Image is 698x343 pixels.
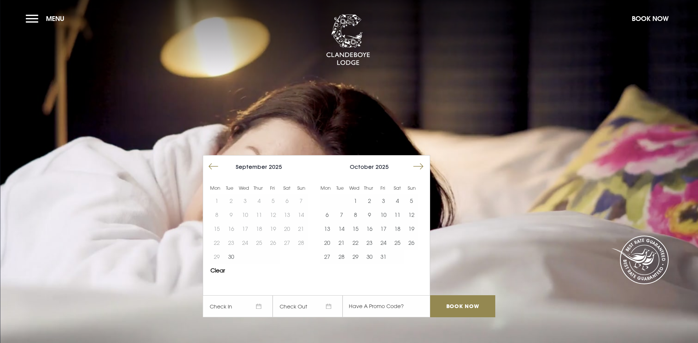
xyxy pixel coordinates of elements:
span: 2025 [376,164,389,170]
td: Choose Tuesday, October 28, 2025 as your start date. [334,250,348,264]
span: Menu [46,14,64,23]
button: 10 [376,208,390,222]
button: 18 [390,222,404,236]
td: Choose Tuesday, October 14, 2025 as your start date. [334,222,348,236]
button: 1 [348,194,362,208]
td: Choose Friday, October 24, 2025 as your start date. [376,236,390,250]
button: Move backward to switch to the previous month. [206,160,220,174]
td: Choose Monday, October 6, 2025 as your start date. [320,208,334,222]
button: 12 [404,208,418,222]
td: Choose Wednesday, October 15, 2025 as your start date. [348,222,362,236]
td: Choose Saturday, October 4, 2025 as your start date. [390,194,404,208]
button: 20 [320,236,334,250]
button: 30 [362,250,376,264]
button: 5 [404,194,418,208]
td: Choose Wednesday, October 8, 2025 as your start date. [348,208,362,222]
input: Have A Promo Code? [343,295,430,317]
td: Choose Thursday, October 9, 2025 as your start date. [362,208,376,222]
img: Clandeboye Lodge [326,14,370,66]
td: Choose Saturday, October 11, 2025 as your start date. [390,208,404,222]
button: Menu [26,11,68,26]
td: Choose Thursday, October 30, 2025 as your start date. [362,250,376,264]
button: 7 [334,208,348,222]
span: Check Out [273,295,343,317]
td: Choose Monday, October 20, 2025 as your start date. [320,236,334,250]
span: October [350,164,374,170]
td: Choose Tuesday, October 21, 2025 as your start date. [334,236,348,250]
button: 23 [362,236,376,250]
td: Choose Thursday, October 16, 2025 as your start date. [362,222,376,236]
button: 30 [224,250,238,264]
td: Choose Friday, October 3, 2025 as your start date. [376,194,390,208]
button: 2 [362,194,376,208]
button: 26 [404,236,418,250]
button: 27 [320,250,334,264]
button: 31 [376,250,390,264]
span: September [236,164,267,170]
button: Clear [210,268,225,273]
td: Choose Saturday, October 18, 2025 as your start date. [390,222,404,236]
button: Move forward to switch to the next month. [411,160,425,174]
td: Choose Friday, October 31, 2025 as your start date. [376,250,390,264]
span: 2025 [269,164,282,170]
td: Choose Sunday, October 12, 2025 as your start date. [404,208,418,222]
input: Book Now [430,295,495,317]
button: 22 [348,236,362,250]
button: 21 [334,236,348,250]
td: Choose Tuesday, October 7, 2025 as your start date. [334,208,348,222]
button: 14 [334,222,348,236]
td: Choose Tuesday, September 30, 2025 as your start date. [224,250,238,264]
td: Choose Thursday, October 23, 2025 as your start date. [362,236,376,250]
td: Choose Wednesday, October 1, 2025 as your start date. [348,194,362,208]
button: 9 [362,208,376,222]
button: 28 [334,250,348,264]
td: Choose Saturday, October 25, 2025 as your start date. [390,236,404,250]
button: 8 [348,208,362,222]
button: Book Now [628,11,672,26]
td: Choose Monday, October 27, 2025 as your start date. [320,250,334,264]
button: 16 [362,222,376,236]
button: 11 [390,208,404,222]
button: 17 [376,222,390,236]
button: 3 [376,194,390,208]
td: Choose Wednesday, October 29, 2025 as your start date. [348,250,362,264]
button: 29 [348,250,362,264]
button: 15 [348,222,362,236]
td: Choose Sunday, October 26, 2025 as your start date. [404,236,418,250]
td: Choose Wednesday, October 22, 2025 as your start date. [348,236,362,250]
td: Choose Thursday, October 2, 2025 as your start date. [362,194,376,208]
button: 4 [390,194,404,208]
button: 13 [320,222,334,236]
td: Choose Sunday, October 5, 2025 as your start date. [404,194,418,208]
button: 6 [320,208,334,222]
td: Choose Friday, October 10, 2025 as your start date. [376,208,390,222]
button: 24 [376,236,390,250]
button: 19 [404,222,418,236]
button: 25 [390,236,404,250]
span: Check In [203,295,273,317]
td: Choose Monday, October 13, 2025 as your start date. [320,222,334,236]
td: Choose Friday, October 17, 2025 as your start date. [376,222,390,236]
td: Choose Sunday, October 19, 2025 as your start date. [404,222,418,236]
